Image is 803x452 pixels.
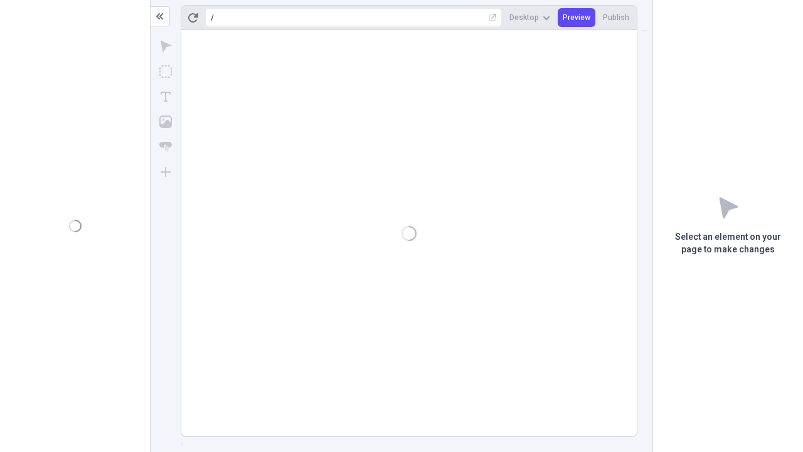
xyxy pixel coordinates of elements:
button: Box [154,60,177,83]
p: Select an element on your page to make changes [653,231,803,256]
button: Preview [558,8,595,27]
span: Desktop [509,13,539,23]
div: / [211,13,214,23]
button: Image [154,110,177,133]
button: Publish [598,8,634,27]
button: Text [154,85,177,108]
span: Preview [563,13,590,23]
button: Button [154,136,177,158]
button: Desktop [504,8,555,27]
span: Publish [603,13,629,23]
